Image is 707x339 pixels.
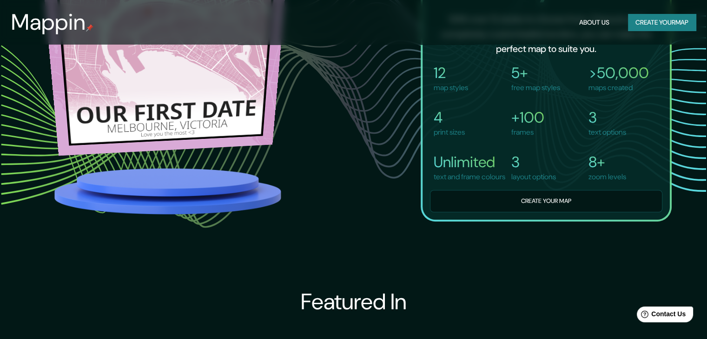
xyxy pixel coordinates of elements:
button: Create your map [430,190,662,213]
h4: +100 [511,108,544,127]
h4: 12 [434,64,468,82]
h4: >50,000 [588,64,649,82]
h3: Featured In [300,289,406,315]
p: print sizes [434,127,465,138]
h3: Mappin [11,9,86,35]
iframe: Help widget launcher [624,303,697,329]
p: layout options [511,171,556,183]
h4: 3 [588,108,626,127]
button: About Us [575,14,613,31]
p: maps created [588,82,649,93]
p: text options [588,127,626,138]
p: frames [511,127,544,138]
h4: Unlimited [434,153,505,171]
h4: 4 [434,108,465,127]
h4: 5+ [511,64,560,82]
p: free map styles [511,82,560,93]
button: Create yourmap [628,14,696,31]
p: text and frame colours [434,171,505,183]
p: zoom levels [588,171,626,183]
h4: 3 [511,153,556,171]
h4: 8+ [588,153,626,171]
p: map styles [434,82,468,93]
img: platform.png [52,165,284,217]
img: mappin-pin [86,24,93,32]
